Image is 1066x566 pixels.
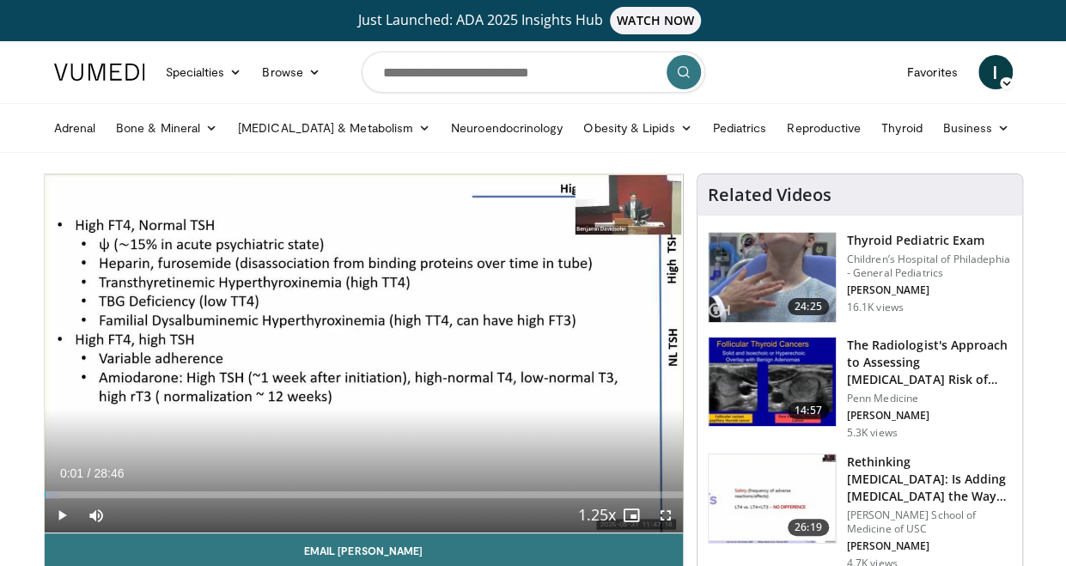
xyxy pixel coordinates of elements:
[362,52,705,93] input: Search topics, interventions
[57,7,1010,34] a: Just Launched: ADA 2025 Insights HubWATCH NOW
[847,539,1012,553] p: [PERSON_NAME]
[45,498,79,533] button: Play
[847,453,1012,505] h3: Rethinking [MEDICAL_DATA]: Is Adding [MEDICAL_DATA] the Way to Be?
[847,337,1012,388] h3: The Radiologist's Approach to Assessing [MEDICAL_DATA] Risk of Thyroid Nodul…
[709,233,836,322] img: 576742cb-950f-47b1-b49b-8023242b3cfa.150x105_q85_crop-smart_upscale.jpg
[60,466,83,480] span: 0:01
[777,111,871,145] a: Reproductive
[788,298,829,315] span: 24:25
[788,402,829,419] span: 14:57
[649,498,683,533] button: Fullscreen
[252,55,331,89] a: Browse
[580,498,614,533] button: Playback Rate
[709,338,836,427] img: 64bf5cfb-7b6d-429f-8d89-8118f524719e.150x105_q85_crop-smart_upscale.jpg
[788,519,829,536] span: 26:19
[933,111,1020,145] a: Business
[155,55,253,89] a: Specialties
[88,466,91,480] span: /
[847,301,904,314] p: 16.1K views
[709,454,836,544] img: 83a0fbab-8392-4dd6-b490-aa2edb68eb86.150x105_q85_crop-smart_upscale.jpg
[441,111,573,145] a: Neuroendocrinology
[45,491,683,498] div: Progress Bar
[45,174,683,533] video-js: Video Player
[573,111,702,145] a: Obesity & Lipids
[54,64,145,81] img: VuMedi Logo
[847,253,1012,280] p: Children’s Hospital of Philadephia - General Pediatrics
[610,7,701,34] span: WATCH NOW
[708,232,1012,323] a: 24:25 Thyroid Pediatric Exam Children’s Hospital of Philadephia - General Pediatrics [PERSON_NAME...
[847,392,1012,405] p: Penn Medicine
[978,55,1013,89] a: I
[44,111,107,145] a: Adrenal
[708,185,831,205] h4: Related Videos
[847,232,1012,249] h3: Thyroid Pediatric Exam
[703,111,777,145] a: Pediatrics
[614,498,649,533] button: Enable picture-in-picture mode
[897,55,968,89] a: Favorites
[871,111,933,145] a: Thyroid
[708,337,1012,440] a: 14:57 The Radiologist's Approach to Assessing [MEDICAL_DATA] Risk of Thyroid Nodul… Penn Medicine...
[847,508,1012,536] p: [PERSON_NAME] School of Medicine of USC
[847,409,1012,423] p: [PERSON_NAME]
[847,283,1012,297] p: [PERSON_NAME]
[94,466,124,480] span: 28:46
[228,111,441,145] a: [MEDICAL_DATA] & Metabolism
[106,111,228,145] a: Bone & Mineral
[79,498,113,533] button: Mute
[847,426,898,440] p: 5.3K views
